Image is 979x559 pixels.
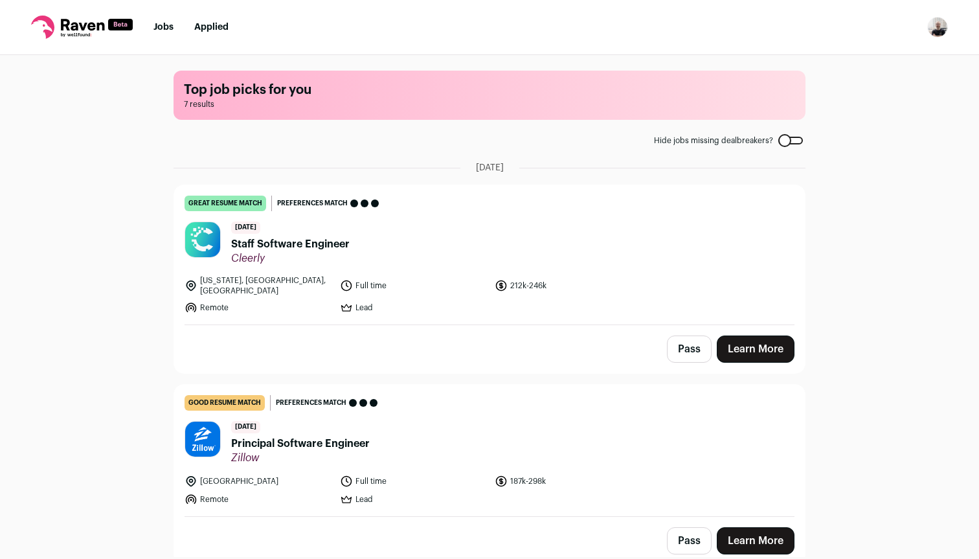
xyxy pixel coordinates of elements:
li: Remote [185,493,332,506]
a: good resume match Preferences match [DATE] Principal Software Engineer Zillow [GEOGRAPHIC_DATA] F... [174,385,805,516]
a: Applied [194,23,229,32]
span: Staff Software Engineer [231,236,350,252]
span: Zillow [231,451,370,464]
a: Jobs [153,23,174,32]
li: Full time [340,275,488,296]
li: Remote [185,301,332,314]
span: Preferences match [277,197,348,210]
a: Learn More [717,527,794,554]
img: 4d33969dce05a69320534eacca21d1cf2f04c89b58bdb273c217ad27269e3c1e.jpg [185,422,220,457]
li: Lead [340,301,488,314]
span: Cleerly [231,252,350,265]
li: 212k-246k [495,275,642,296]
span: [DATE] [231,222,260,234]
img: 8a186eb7f1cabab85c52bbbcbdec1928f7cd584f6dc8b76e5bcda21d4cbaa2c2.jpg [185,222,220,257]
a: great resume match Preferences match [DATE] Staff Software Engineer Cleerly [US_STATE], [GEOGRAPH... [174,185,805,325]
img: 3585936-medium_jpg [927,17,948,38]
span: Preferences match [276,396,346,409]
span: 7 results [184,99,795,109]
span: Principal Software Engineer [231,436,370,451]
span: [DATE] [476,161,504,174]
li: [US_STATE], [GEOGRAPHIC_DATA], [GEOGRAPHIC_DATA] [185,275,332,296]
div: great resume match [185,196,266,211]
span: [DATE] [231,421,260,433]
button: Pass [667,336,712,363]
li: 187k-298k [495,475,642,488]
a: Learn More [717,336,794,363]
button: Pass [667,527,712,554]
div: good resume match [185,395,265,411]
h1: Top job picks for you [184,81,795,99]
span: Hide jobs missing dealbreakers? [654,135,773,146]
li: Lead [340,493,488,506]
li: Full time [340,475,488,488]
li: [GEOGRAPHIC_DATA] [185,475,332,488]
button: Open dropdown [927,17,948,38]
